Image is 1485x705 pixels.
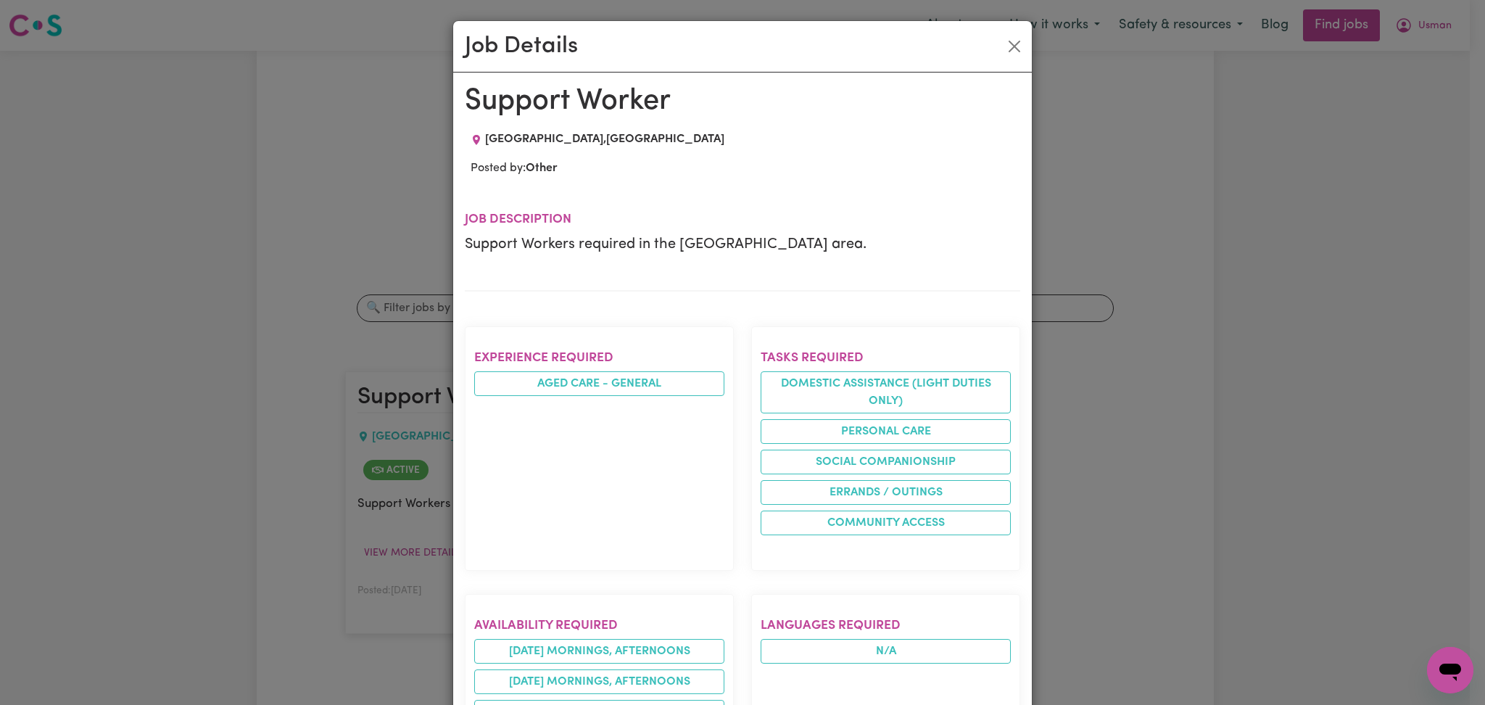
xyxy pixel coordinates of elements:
h2: Experience required [474,350,724,366]
h2: Availability required [474,618,724,633]
li: Social companionship [761,450,1011,474]
h1: Support Worker [465,84,1020,119]
li: Errands / Outings [761,480,1011,505]
li: [DATE] mornings, afternoons [474,669,724,694]
h2: Job description [465,212,1020,227]
iframe: Button to launch messaging window [1427,647,1473,693]
h2: Job Details [465,33,578,60]
li: [DATE] mornings, afternoons [474,639,724,664]
li: Community access [761,511,1011,535]
span: [GEOGRAPHIC_DATA] , [GEOGRAPHIC_DATA] [485,133,724,145]
h2: Tasks required [761,350,1011,366]
button: Close [1003,35,1026,58]
b: Other [526,162,558,174]
li: Aged care - General [474,371,724,396]
li: Domestic assistance (light duties only) [761,371,1011,413]
h2: Languages required [761,618,1011,633]
span: N/A [761,639,1011,664]
span: Posted by: [471,162,558,174]
p: Support Workers required in the [GEOGRAPHIC_DATA] area. [465,234,1020,255]
li: Personal care [761,419,1011,444]
div: Job location: STANHOPE GARDENS, New South Wales [465,131,730,148]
